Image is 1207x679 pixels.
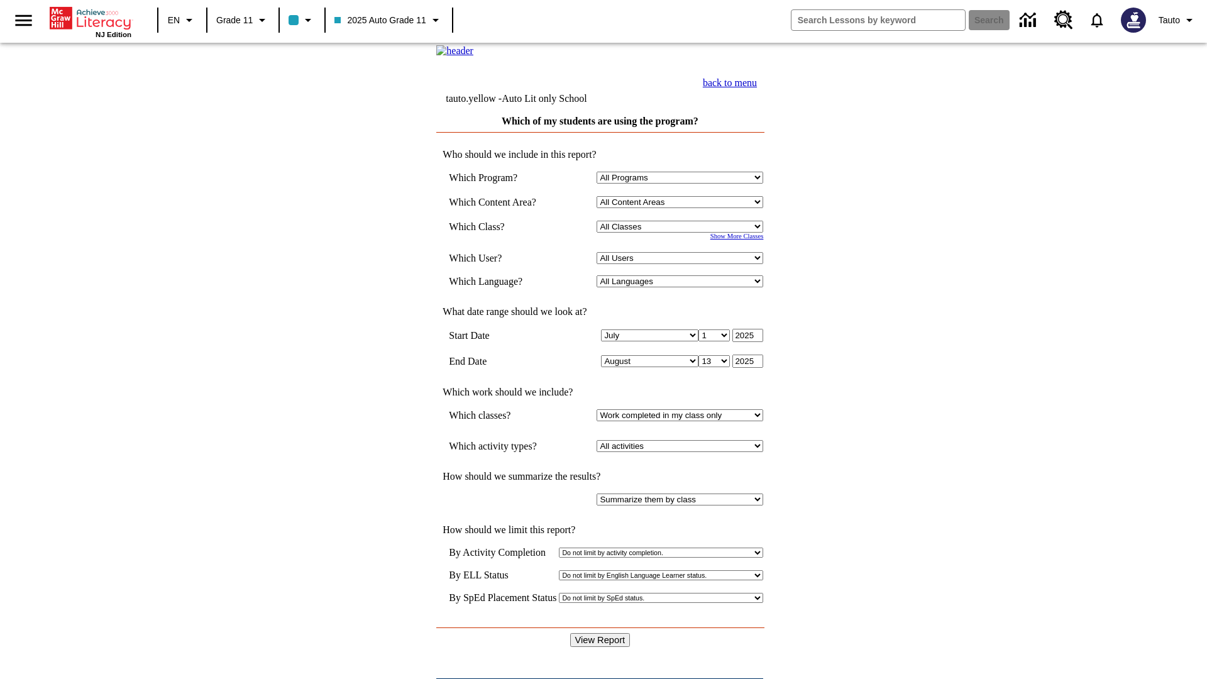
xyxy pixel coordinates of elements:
[1154,9,1202,31] button: Profile/Settings
[96,31,131,38] span: NJ Edition
[446,93,637,104] td: tauto.yellow -
[329,9,448,31] button: Class: 2025 Auto Grade 11, Select your class
[449,409,554,421] td: Which classes?
[5,2,42,39] button: Open side menu
[50,4,131,38] div: Home
[703,77,757,88] a: back to menu
[168,14,180,27] span: EN
[1012,3,1047,38] a: Data Center
[436,524,763,536] td: How should we limit this report?
[449,252,554,264] td: Which User?
[334,14,426,27] span: 2025 Auto Grade 11
[211,9,275,31] button: Grade: Grade 11, Select a grade
[449,329,554,342] td: Start Date
[502,116,698,126] a: Which of my students are using the program?
[791,10,965,30] input: search field
[449,221,554,233] td: Which Class?
[449,355,554,368] td: End Date
[436,306,763,317] td: What date range should we look at?
[449,440,554,452] td: Which activity types?
[1121,8,1146,33] img: Avatar
[436,149,763,160] td: Who should we include in this report?
[449,275,554,287] td: Which Language?
[1159,14,1180,27] span: Tauto
[449,547,556,558] td: By Activity Completion
[710,233,764,240] a: Show More Classes
[449,592,556,604] td: By SpEd Placement Status
[1081,4,1113,36] a: Notifications
[1113,4,1154,36] button: Select a new avatar
[284,9,321,31] button: Class color is light blue. Change class color
[436,45,473,57] img: header
[502,93,587,104] nobr: Auto Lit only School
[436,387,763,398] td: Which work should we include?
[162,9,202,31] button: Language: EN, Select a language
[436,471,763,482] td: How should we summarize the results?
[1047,3,1081,37] a: Resource Center, Will open in new tab
[449,172,554,184] td: Which Program?
[449,570,556,581] td: By ELL Status
[216,14,253,27] span: Grade 11
[570,633,631,647] input: View Report
[449,197,536,207] nobr: Which Content Area?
